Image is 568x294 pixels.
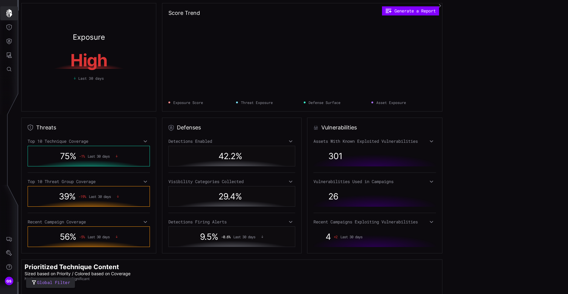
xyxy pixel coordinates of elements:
span: No Coverage [25,276,47,281]
button: Generate a Report [382,6,439,15]
span: 4 [326,232,331,242]
h2: Defenses [177,124,201,131]
span: 42.2 % [218,151,242,161]
span: GS [6,278,12,284]
span: 26 [328,191,338,202]
div: Recent Campaign Coverage [28,219,150,225]
span: Last 30 days [233,235,255,239]
span: + 2 [334,235,337,239]
div: Top 10 Threat Group Coverage [28,179,150,184]
h2: Threats [36,124,56,131]
div: Recent Campaigns Exploiting Vulnerabilities [313,219,436,225]
h2: Exposure [73,34,105,41]
h2: Vulnerabilities [321,124,357,131]
h2: Score Trend [168,9,200,17]
div: Top 10 Technique Coverage [28,139,150,144]
span: Last 30 days [89,194,111,199]
span: Last 30 days [88,154,110,158]
span: Significant [71,276,90,281]
span: 29.4 % [218,191,242,202]
span: 301 [328,151,342,161]
span: Last 30 days [340,235,362,239]
h2: Prioritized Technique Content [25,263,439,271]
h1: High [32,52,146,69]
span: -5 % [79,235,85,239]
div: Detections Enabled [168,139,295,144]
span: 39 % [59,191,76,202]
span: Defense Surface [309,100,340,105]
button: Global Filter [26,278,75,288]
span: Last 30 days [88,235,110,239]
span: 75 % [60,151,76,161]
span: 56 % [60,232,76,242]
span: Last 30 days [78,75,104,81]
span: Exposure Score [173,100,203,105]
div: Assets With Known Exploited Vulnerabilities [313,139,436,144]
span: 9.5 % [200,232,218,242]
span: Asset Exposure [376,100,406,105]
p: Sized based on Priority / Colored based on Coverage [25,271,439,276]
span: -1 % [79,154,85,158]
div: Vulnerabilities Used in Campaigns [313,179,436,184]
span: Global Filter [37,279,70,286]
span: Threat Exposure [241,100,273,105]
span: -19 % [79,194,86,199]
div: Detections Firing Alerts [168,219,295,225]
button: GS [0,274,18,288]
span: -0.6 % [221,235,230,239]
div: Visibility Categories Collected [168,179,295,184]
